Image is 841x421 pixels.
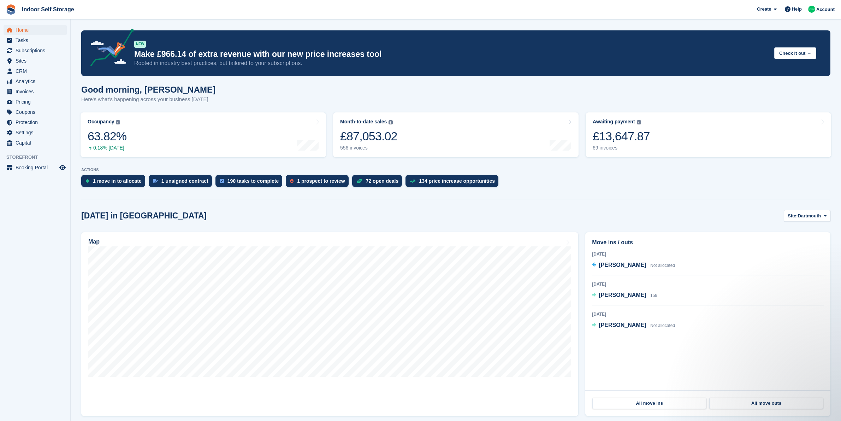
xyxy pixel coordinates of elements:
[4,128,67,138] a: menu
[16,117,58,127] span: Protection
[340,145,397,151] div: 556 invoices
[19,4,77,15] a: Indoor Self Storage
[637,120,641,124] img: icon-info-grey-7440780725fd019a000dd9b08b2336e03edf1995a4989e88bcd33f0948082b44.svg
[340,119,387,125] div: Month-to-date sales
[16,66,58,76] span: CRM
[405,175,502,191] a: 134 price increase opportunities
[709,398,823,409] a: All move outs
[81,168,830,172] p: ACTIONS
[410,180,415,183] img: price_increase_opportunities-93ffe204e8149a01c8c9dc8f82e8f89637d9d84a8eef4429ea346261dce0b2c0.svg
[93,178,142,184] div: 1 move in to allocate
[592,261,675,270] a: [PERSON_NAME] Not allocated
[16,128,58,138] span: Settings
[650,293,657,298] span: 159
[592,281,824,287] div: [DATE]
[419,178,495,184] div: 134 price increase opportunities
[88,129,126,144] div: 63.82%
[808,6,815,13] img: Helen Nicholls
[650,323,675,328] span: Not allocated
[798,212,821,220] span: Dartmouth
[586,112,831,157] a: Awaiting payment £13,647.87 69 invoices
[352,175,406,191] a: 72 open deals
[366,178,399,184] div: 72 open deals
[149,175,215,191] a: 1 unsigned contract
[81,175,149,191] a: 1 move in to allocate
[356,179,362,183] img: deal-1b604bf984904fb50ccaf53a9ad4b4a5d6e5aea283cecdc64d6e3604feb123c2.svg
[215,175,286,191] a: 190 tasks to complete
[333,112,579,157] a: Month-to-date sales £87,053.02 556 invoices
[4,97,67,107] a: menu
[6,154,70,161] span: Storefront
[593,145,650,151] div: 69 invoices
[4,107,67,117] a: menu
[85,179,89,183] img: move_ins_to_allocate_icon-fdf77a2bb77ea45bf5b3d319d69a93e2d87916cf1d5bf7949dd705db3b84f3ca.svg
[16,138,58,148] span: Capital
[88,239,100,245] h2: Map
[16,87,58,97] span: Invoices
[340,129,397,144] div: £87,053.02
[599,292,646,298] span: [PERSON_NAME]
[599,262,646,268] span: [PERSON_NAME]
[757,6,771,13] span: Create
[227,178,279,184] div: 190 tasks to complete
[16,76,58,86] span: Analytics
[599,322,646,328] span: [PERSON_NAME]
[788,212,798,220] span: Site:
[297,178,345,184] div: 1 prospect to review
[88,119,114,125] div: Occupancy
[286,175,352,191] a: 1 prospect to review
[4,66,67,76] a: menu
[389,120,393,124] img: icon-info-grey-7440780725fd019a000dd9b08b2336e03edf1995a4989e88bcd33f0948082b44.svg
[4,25,67,35] a: menu
[592,238,824,247] h2: Move ins / outs
[88,145,126,151] div: 0.18% [DATE]
[593,129,650,144] div: £13,647.87
[4,76,67,86] a: menu
[4,56,67,66] a: menu
[16,25,58,35] span: Home
[4,87,67,97] a: menu
[16,56,58,66] span: Sites
[153,179,158,183] img: contract_signature_icon-13c848040528278c33f63329250d36e43548de30e8caae1d1a13099fd9432cc5.svg
[16,97,58,107] span: Pricing
[220,179,224,183] img: task-75834270c22a3079a89374b754ae025e5fb1db73e45f91037f5363f120a921f8.svg
[81,211,207,221] h2: [DATE] in [GEOGRAPHIC_DATA]
[16,46,58,55] span: Subscriptions
[592,321,675,330] a: [PERSON_NAME] Not allocated
[84,29,134,69] img: price-adjustments-announcement-icon-8257ccfd72463d97f412b2fc003d46551f7dbcb40ab6d574587a9cd5c0d94...
[134,41,146,48] div: NEW
[81,95,215,104] p: Here's what's happening across your business [DATE]
[592,398,706,409] a: All move ins
[4,163,67,173] a: menu
[4,117,67,127] a: menu
[16,35,58,45] span: Tasks
[774,47,816,59] button: Check it out →
[81,232,578,416] a: Map
[134,59,769,67] p: Rooted in industry best practices, but tailored to your subscriptions.
[134,49,769,59] p: Make £966.14 of extra revenue with our new price increases tool
[81,112,326,157] a: Occupancy 63.82% 0.18% [DATE]
[592,311,824,317] div: [DATE]
[81,85,215,94] h1: Good morning, [PERSON_NAME]
[784,210,830,222] button: Site: Dartmouth
[592,291,657,300] a: [PERSON_NAME] 159
[792,6,802,13] span: Help
[290,179,294,183] img: prospect-51fa495bee0391a8d652442698ab0144808aea92771e9ea1ae160a38d050c398.svg
[4,138,67,148] a: menu
[58,163,67,172] a: Preview store
[16,107,58,117] span: Coupons
[4,35,67,45] a: menu
[116,120,120,124] img: icon-info-grey-7440780725fd019a000dd9b08b2336e03edf1995a4989e88bcd33f0948082b44.svg
[650,263,675,268] span: Not allocated
[16,163,58,173] span: Booking Portal
[6,4,16,15] img: stora-icon-8386f47178a22dfd0bd8f6a31ec36ba5ce8667c1dd55bd0f319d3a0aa187defe.svg
[593,119,635,125] div: Awaiting payment
[4,46,67,55] a: menu
[161,178,208,184] div: 1 unsigned contract
[592,251,824,257] div: [DATE]
[816,6,835,13] span: Account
